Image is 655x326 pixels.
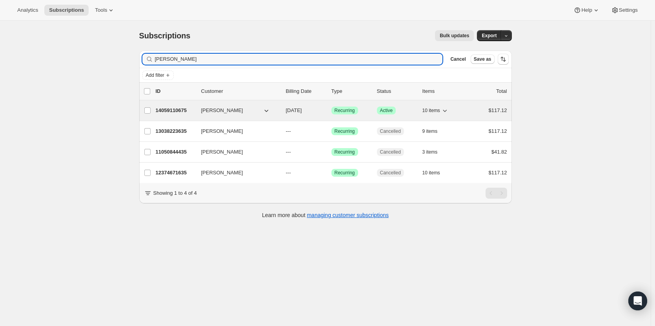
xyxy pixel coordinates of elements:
[422,128,438,134] span: 9 items
[380,149,401,155] span: Cancelled
[489,128,507,134] span: $117.12
[477,30,501,41] button: Export
[377,87,416,95] p: Status
[435,30,474,41] button: Bulk updates
[422,147,446,158] button: 3 items
[450,56,466,62] span: Cancel
[307,212,389,218] a: managing customer subscriptions
[447,54,469,64] button: Cancel
[335,170,355,176] span: Recurring
[335,149,355,155] span: Recurring
[471,54,495,64] button: Save as
[286,87,325,95] p: Billing Date
[156,127,195,135] p: 13038223635
[422,149,438,155] span: 3 items
[482,33,497,39] span: Export
[156,105,507,116] div: 14059110675[PERSON_NAME][DATE]SuccessRecurringSuccessActive10 items$117.12
[142,71,174,80] button: Add filter
[286,149,291,155] span: ---
[262,211,389,219] p: Learn more about
[581,7,592,13] span: Help
[44,5,89,16] button: Subscriptions
[380,170,401,176] span: Cancelled
[335,107,355,114] span: Recurring
[422,87,462,95] div: Items
[156,87,507,95] div: IDCustomerBilling DateTypeStatusItemsTotal
[155,54,443,65] input: Filter subscribers
[146,72,164,78] span: Add filter
[156,107,195,114] p: 14059110675
[156,87,195,95] p: ID
[201,107,243,114] span: [PERSON_NAME]
[201,87,280,95] p: Customer
[628,292,647,310] div: Open Intercom Messenger
[153,189,197,197] p: Showing 1 to 4 of 4
[474,56,491,62] span: Save as
[422,107,440,114] span: 10 items
[569,5,604,16] button: Help
[156,148,195,156] p: 11050844435
[286,170,291,176] span: ---
[331,87,371,95] div: Type
[489,107,507,113] span: $117.12
[422,126,446,137] button: 9 items
[17,7,38,13] span: Analytics
[139,31,191,40] span: Subscriptions
[90,5,120,16] button: Tools
[13,5,43,16] button: Analytics
[440,33,469,39] span: Bulk updates
[156,169,195,177] p: 12374671635
[156,147,507,158] div: 11050844435[PERSON_NAME]---SuccessRecurringCancelled3 items$41.82
[422,167,449,178] button: 10 items
[380,107,393,114] span: Active
[196,104,275,117] button: [PERSON_NAME]
[286,107,302,113] span: [DATE]
[489,170,507,176] span: $117.12
[196,167,275,179] button: [PERSON_NAME]
[491,149,507,155] span: $41.82
[422,170,440,176] span: 10 items
[95,7,107,13] span: Tools
[422,105,449,116] button: 10 items
[606,5,642,16] button: Settings
[201,148,243,156] span: [PERSON_NAME]
[201,169,243,177] span: [PERSON_NAME]
[335,128,355,134] span: Recurring
[496,87,507,95] p: Total
[49,7,84,13] span: Subscriptions
[156,126,507,137] div: 13038223635[PERSON_NAME]---SuccessRecurringCancelled9 items$117.12
[196,146,275,158] button: [PERSON_NAME]
[286,128,291,134] span: ---
[498,54,509,65] button: Sort the results
[156,167,507,178] div: 12374671635[PERSON_NAME]---SuccessRecurringCancelled10 items$117.12
[196,125,275,138] button: [PERSON_NAME]
[619,7,638,13] span: Settings
[486,188,507,199] nav: Pagination
[201,127,243,135] span: [PERSON_NAME]
[380,128,401,134] span: Cancelled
